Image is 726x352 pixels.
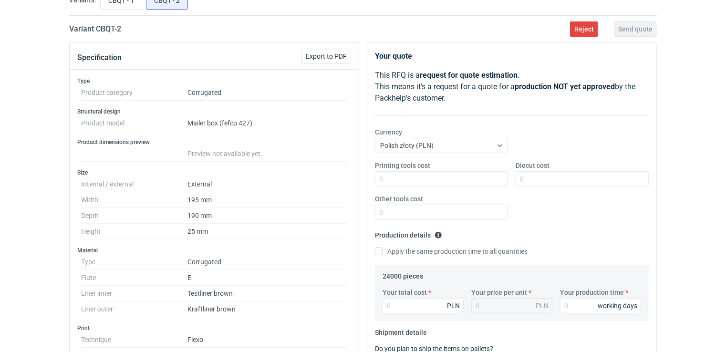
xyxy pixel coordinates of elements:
span: Send quote [618,26,653,32]
dt: Width [81,192,187,208]
dd: 190 mm [187,208,347,224]
label: Other tools cost [375,194,423,204]
label: Your price per unit [471,288,527,297]
dd: External [187,176,347,192]
dd: Corrugated [187,254,347,270]
label: Diecut cost [516,161,550,170]
legend: Shipment details [375,325,426,336]
dt: Internal / external [81,176,187,192]
dt: Height [81,224,187,239]
dt: Flute [81,270,187,286]
dd: 25 mm [187,224,347,239]
dd: Mailer box (fefco 427) [187,115,347,131]
dt: Depth [81,208,187,224]
input: 0 [516,171,649,186]
h2: Variant CBQT - 2 [69,23,121,35]
span: Export to PDF [306,53,347,60]
p: This RFQ is a . This means it's a request for a quote for a by the Packhelp's customer. [375,70,649,104]
strong: Your quote [375,52,412,61]
dt: Technique [81,332,187,348]
h3: Print [77,324,351,332]
h3: Material [77,247,351,254]
span: Polish złoty (PLN) [380,142,434,149]
dd: Testliner brown [187,286,347,301]
button: Export to PDF [301,49,351,64]
dt: Liner inner [81,286,187,301]
div: PLN [447,301,460,311]
h3: Product dimensions preview [77,138,351,146]
button: Reject [570,21,598,37]
label: Printing tools cost [375,161,430,170]
span: Reject [574,26,594,32]
dd: 195 mm [187,192,347,208]
dd: Corrugated [187,85,347,101]
h3: Size [77,169,351,176]
button: Send quote [614,21,657,37]
input: 0 [560,298,641,313]
dt: Type [81,254,187,270]
div: working days [598,301,637,311]
input: 0 [375,171,508,186]
dt: Product category [81,85,187,101]
label: Apply the same production time to all quantities [375,247,528,256]
label: Currency [375,127,402,137]
legend: Production details [375,228,442,239]
dd: Flexo [187,332,347,348]
dd: E [187,270,347,286]
dt: Product model [81,115,187,131]
dd: Kraftliner brown [187,301,347,317]
strong: request for quote estimation [420,71,518,80]
button: Specification [77,46,122,69]
strong: production NOT yet approved [515,82,615,91]
h3: Structural design [77,108,351,115]
dt: Liner outer [81,301,187,317]
label: Your production time [560,288,624,297]
label: Your total cost [383,288,427,297]
input: 0 [383,298,464,313]
h3: Type [77,77,351,85]
legend: 24000 pieces [383,269,423,280]
input: 0 [375,205,508,220]
span: Preview not available yet. [187,150,262,157]
div: PLN [536,301,549,311]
